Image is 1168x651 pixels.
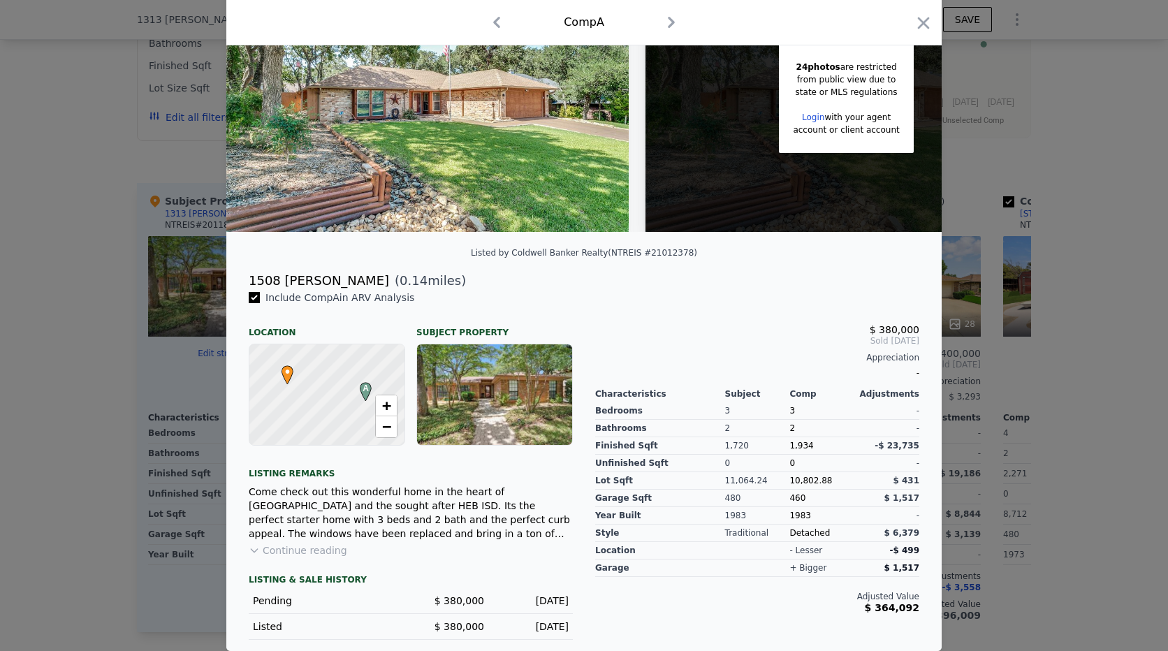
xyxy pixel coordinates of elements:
span: $ 380,000 [435,595,484,606]
div: Garage Sqft [595,490,725,507]
span: Include Comp A in ARV Analysis [260,292,420,303]
span: $ 380,000 [870,324,919,335]
div: - [854,420,919,437]
div: [DATE] [495,594,569,608]
div: Detached [789,525,854,542]
span: 10,802.88 [789,476,832,485]
div: 1508 [PERSON_NAME] [249,271,389,291]
button: Continue reading [249,543,347,557]
div: Unfinished Sqft [595,455,725,472]
span: − [382,418,391,435]
div: 1,720 [725,437,790,455]
div: Year Built [595,507,725,525]
div: + bigger [789,562,826,573]
div: state or MLS regulations [793,86,899,98]
div: - lesser [789,545,822,556]
span: 3 [789,406,795,416]
div: Comp A [564,14,604,31]
a: Zoom in [376,395,397,416]
div: Subject Property [416,316,573,338]
div: 0 [725,455,790,472]
span: Sold [DATE] [595,335,919,346]
span: with your agent [824,112,891,122]
span: $ 380,000 [435,621,484,632]
div: LISTING & SALE HISTORY [249,574,573,588]
div: [DATE] [495,620,569,634]
div: from public view due to [793,73,899,86]
div: 2 [789,420,854,437]
span: 460 [789,493,805,503]
div: Bedrooms [595,402,725,420]
div: garage [595,559,725,577]
div: Appreciation [595,352,919,363]
span: + [382,397,391,414]
span: $ 6,379 [884,528,919,538]
span: • [278,361,297,382]
div: account or client account [793,124,899,136]
div: Pending [253,594,400,608]
div: 1983 [725,507,790,525]
span: $ 1,517 [884,493,919,503]
div: • [278,365,286,374]
span: $ 364,092 [865,602,919,613]
div: 2 [725,420,790,437]
div: Listed [253,620,400,634]
span: $ 1,517 [884,563,919,573]
a: Zoom out [376,416,397,437]
div: - [854,402,919,420]
span: 1,934 [789,441,813,451]
span: 0.14 [400,273,428,288]
div: 3 [725,402,790,420]
div: Listed by Coldwell Banker Realty (NTREIS #21012378) [471,248,697,258]
div: - [854,507,919,525]
div: - [595,363,919,383]
div: Style [595,525,725,542]
div: Subject [725,388,790,400]
div: Lot Sqft [595,472,725,490]
div: Adjusted Value [595,591,919,602]
div: location [595,542,725,559]
span: ( miles) [389,271,466,291]
div: Location [249,316,405,338]
span: -$ 23,735 [875,441,919,451]
div: Adjustments [854,388,919,400]
span: 24 photos [796,62,840,72]
div: Comp [789,388,854,400]
div: Bathrooms [595,420,725,437]
span: -$ 499 [889,546,919,555]
div: - [854,455,919,472]
div: 480 [725,490,790,507]
div: Characteristics [595,388,725,400]
a: Login [802,112,824,122]
div: A [356,382,365,390]
div: Come check out this wonderful home in the heart of [GEOGRAPHIC_DATA] and the sought after HEB ISD... [249,485,573,541]
span: A [356,382,375,395]
div: Traditional [725,525,790,542]
span: 0 [789,458,795,468]
div: are restricted [793,61,899,73]
div: Finished Sqft [595,437,725,455]
span: $ 431 [893,476,919,485]
div: 1983 [789,507,854,525]
div: Listing remarks [249,457,573,479]
div: 11,064.24 [725,472,790,490]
